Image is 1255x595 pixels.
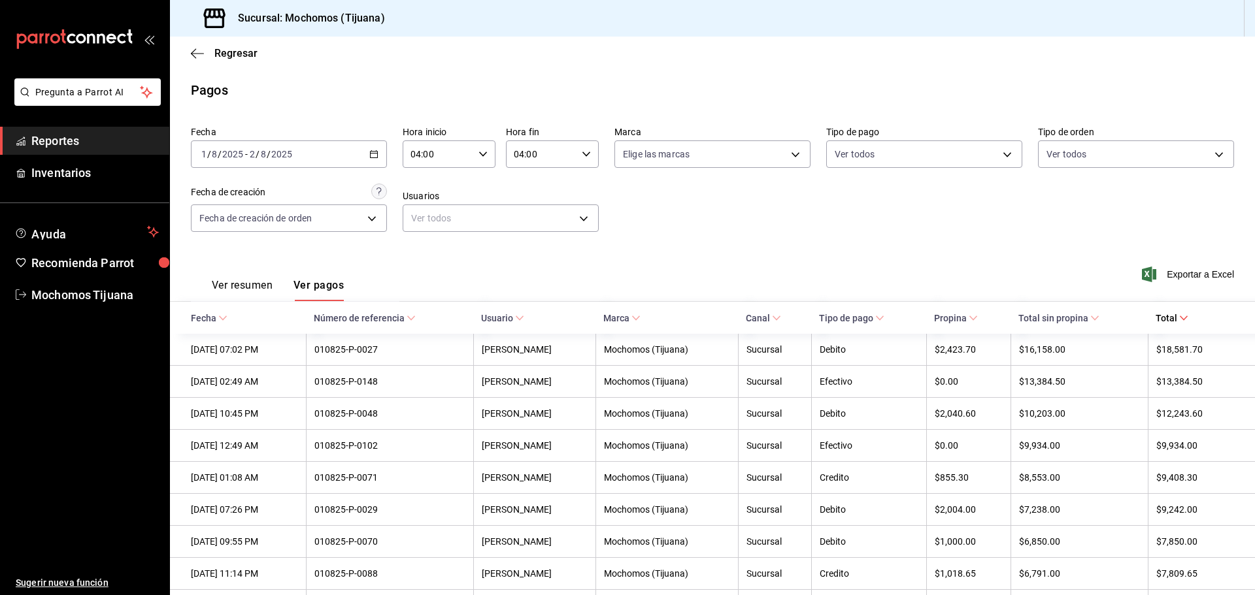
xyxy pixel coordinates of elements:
div: $9,408.30 [1156,472,1234,483]
div: [PERSON_NAME] [482,536,588,547]
div: Debito [820,408,918,419]
span: Usuario [481,313,524,323]
div: [DATE] 12:49 AM [191,440,298,451]
button: Ver pagos [293,279,344,301]
div: [DATE] 09:55 PM [191,536,298,547]
div: 010825-P-0071 [314,472,465,483]
input: -- [260,149,267,159]
span: Pregunta a Parrot AI [35,86,141,99]
div: [DATE] 02:49 AM [191,376,298,387]
input: ---- [222,149,244,159]
div: $6,850.00 [1019,536,1140,547]
div: $8,553.00 [1019,472,1140,483]
span: Ayuda [31,224,142,240]
div: $18,581.70 [1156,344,1234,355]
div: Efectivo [820,440,918,451]
div: Mochomos (Tijuana) [604,504,730,515]
span: / [218,149,222,159]
div: Credito [820,472,918,483]
div: [DATE] 07:02 PM [191,344,298,355]
div: Ver todos [403,204,599,232]
span: Regresar [214,47,258,59]
div: [PERSON_NAME] [482,440,588,451]
div: Pagos [191,80,228,100]
div: 010825-P-0102 [314,440,465,451]
div: navigation tabs [212,279,344,301]
div: $7,850.00 [1156,536,1234,547]
span: Reportes [31,132,159,150]
div: [PERSON_NAME] [482,408,588,419]
div: Mochomos (Tijuana) [604,344,730,355]
input: -- [249,149,256,159]
span: Número de referencia [314,313,416,323]
button: Ver resumen [212,279,273,301]
span: / [256,149,259,159]
div: $2,423.70 [935,344,1003,355]
div: 010825-P-0027 [314,344,465,355]
div: Debito [820,536,918,547]
span: / [267,149,271,159]
div: $9,242.00 [1156,504,1234,515]
span: Mochomos Tijuana [31,286,159,304]
a: Pregunta a Parrot AI [9,95,161,108]
div: [DATE] 11:14 PM [191,568,298,579]
div: Mochomos (Tijuana) [604,376,730,387]
input: -- [211,149,218,159]
span: Total [1156,313,1188,323]
span: Recomienda Parrot [31,254,159,272]
div: $16,158.00 [1019,344,1140,355]
button: Exportar a Excel [1145,266,1234,282]
span: Propina [934,313,978,323]
div: $13,384.50 [1019,376,1140,387]
h3: Sucursal: Mochomos (Tijuana) [227,10,385,26]
span: - [245,149,248,159]
div: $7,238.00 [1019,504,1140,515]
div: [PERSON_NAME] [482,568,588,579]
span: Elige las marcas [623,148,690,161]
div: $2,004.00 [935,504,1003,515]
div: $13,384.50 [1156,376,1234,387]
div: Sucursal [746,376,803,387]
div: [DATE] 10:45 PM [191,408,298,419]
label: Tipo de orden [1038,127,1234,137]
div: $10,203.00 [1019,408,1140,419]
div: Credito [820,568,918,579]
div: Sucursal [746,568,803,579]
div: [PERSON_NAME] [482,344,588,355]
div: Mochomos (Tijuana) [604,408,730,419]
div: 010825-P-0070 [314,536,465,547]
span: Ver todos [835,148,875,161]
div: Sucursal [746,504,803,515]
label: Usuarios [403,191,599,201]
div: $9,934.00 [1019,440,1140,451]
span: Ver todos [1046,148,1086,161]
span: Fecha de creación de orden [199,212,312,225]
div: Sucursal [746,440,803,451]
div: [PERSON_NAME] [482,504,588,515]
div: Mochomos (Tijuana) [604,568,730,579]
div: $9,934.00 [1156,440,1234,451]
span: Total sin propina [1018,313,1099,323]
div: 010825-P-0148 [314,376,465,387]
button: Pregunta a Parrot AI [14,78,161,106]
div: Mochomos (Tijuana) [604,536,730,547]
div: [DATE] 07:26 PM [191,504,298,515]
span: Canal [746,313,781,323]
div: Debito [820,504,918,515]
span: Marca [603,313,641,323]
div: 010825-P-0048 [314,408,465,419]
div: 010825-P-0029 [314,504,465,515]
div: Sucursal [746,472,803,483]
div: $6,791.00 [1019,568,1140,579]
div: $2,040.60 [935,408,1003,419]
div: $1,018.65 [935,568,1003,579]
div: Sucursal [746,344,803,355]
label: Marca [614,127,811,137]
div: Efectivo [820,376,918,387]
input: -- [201,149,207,159]
div: Sucursal [746,536,803,547]
span: / [207,149,211,159]
div: Sucursal [746,408,803,419]
button: open_drawer_menu [144,34,154,44]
